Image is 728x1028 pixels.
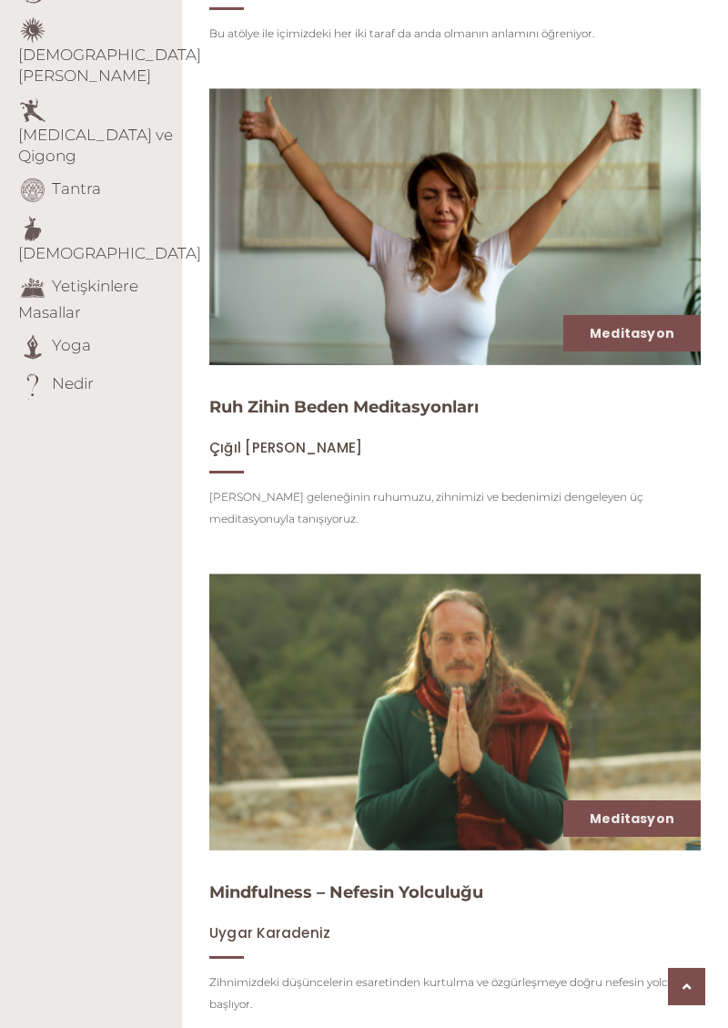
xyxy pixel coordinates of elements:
[209,924,330,941] a: Uygar Karadeniz
[209,972,701,1015] p: Zihnimizdeki düşüncelerin esaretinden kurtulma ve özgürleşmeye doğru nefesin yolculuğu başlıyor.
[52,374,94,392] a: Nedir
[209,882,483,902] a: Mindfulness – Nefesin Yolculuğu
[590,809,674,828] a: Meditasyon
[52,336,91,354] a: Yoga
[18,277,138,321] a: Yetişkinlere Masallar
[209,397,479,417] a: Ruh Zihin Beden Meditasyonları
[209,23,701,45] p: Bu atölye ile içimizdeki her iki taraf da anda olmanın anlamını öğreniyor.
[18,244,201,262] a: [DEMOGRAPHIC_DATA]
[18,126,173,165] a: [MEDICAL_DATA] ve Qigong
[52,179,101,198] a: Tantra
[209,439,362,456] a: Çığıl [PERSON_NAME]
[590,324,674,342] a: Meditasyon
[209,923,330,942] span: Uygar Karadeniz
[209,486,701,530] p: [PERSON_NAME] geleneğinin ruhumuzu, zihnimizi ve bedenimizi dengeleyen üç meditasyonuyla tanışıyo...
[18,46,201,85] a: [DEMOGRAPHIC_DATA][PERSON_NAME]
[209,438,362,457] span: Çığıl [PERSON_NAME]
